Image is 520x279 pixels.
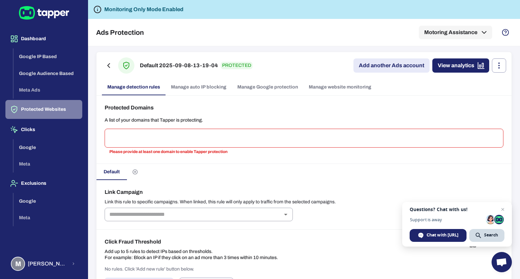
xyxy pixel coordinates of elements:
[5,174,82,193] button: Exclusions
[14,53,82,59] a: Google IP Based
[14,198,82,203] a: Google
[14,65,82,82] button: Google Audience Based
[410,207,504,212] span: Questions? Chat with us!
[353,58,430,73] a: Add another Ads account
[109,149,499,155] p: Please provide at least one domain to enable Tapper protection
[303,79,377,95] a: Manage website monitoring
[127,164,143,180] button: Create custom rules
[5,106,82,112] a: Protected Websites
[166,79,232,95] a: Manage auto IP blocking
[5,35,82,41] a: Dashboard
[492,252,512,272] div: Open chat
[484,232,498,238] span: Search
[232,79,303,95] a: Manage Google protection
[432,58,489,73] a: View analytics
[419,26,492,39] button: Motoring Assistance
[104,169,120,175] span: Default
[5,126,82,132] a: Clicks
[5,120,82,139] button: Clicks
[14,144,82,150] a: Google
[5,29,82,48] button: Dashboard
[105,117,503,123] p: A list of your domains that Tapper is protecting.
[105,199,503,205] p: Link this rule to specific campaigns. When linked, this rule will only apply to traffic from the ...
[105,188,503,196] h6: Link Campaign
[11,257,25,271] div: M
[14,70,82,76] a: Google Audience Based
[5,100,82,119] button: Protected Websites
[105,104,503,112] h6: Protected Domains
[140,61,218,70] h6: Default 2025-09-08-13-19-04
[427,232,458,238] span: Chat with [URL]
[93,5,102,14] svg: Tapper is not blocking any fraudulent activity for this domain
[5,254,82,274] button: M[PERSON_NAME] [PERSON_NAME]
[28,260,67,267] span: [PERSON_NAME] [PERSON_NAME]
[499,205,507,213] span: Close chat
[105,249,278,261] p: Add up to 5 rules to detect IPs based on thresholds. For example: Block an IP if they click on an...
[14,48,82,65] button: Google IP Based
[281,210,290,219] button: Open
[14,193,82,210] button: Google
[221,62,253,69] p: PROTECTED
[14,139,82,156] button: Google
[105,266,194,272] p: No rules. Click 'Add new rule' button below.
[410,217,483,222] span: Support is away
[96,28,144,36] h5: Ads Protection
[5,180,82,186] a: Exclusions
[469,229,504,242] div: Search
[410,229,467,242] div: Chat with tapper.ai
[102,79,166,95] a: Manage detection rules
[105,238,278,246] h6: Click Fraud Threshold
[104,5,183,14] h6: Monitoring Only Mode Enabled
